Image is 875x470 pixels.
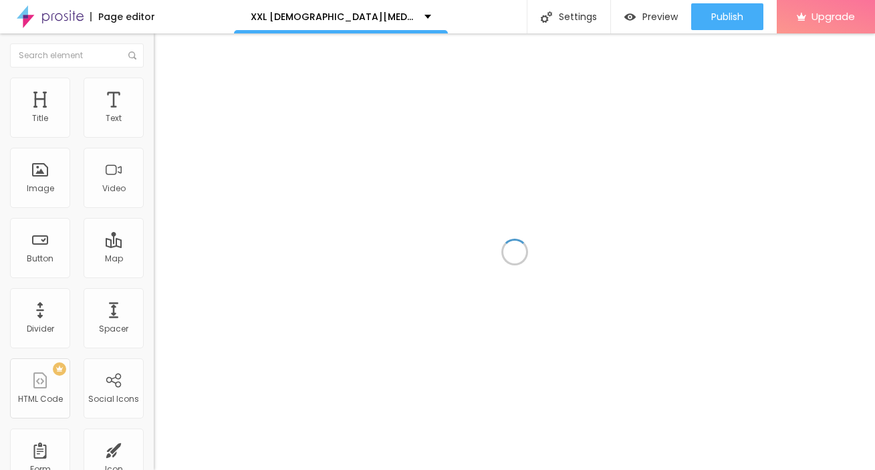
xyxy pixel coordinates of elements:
div: HTML Code [18,394,63,404]
span: Preview [642,11,678,22]
div: Text [106,114,122,123]
img: Icone [128,51,136,60]
div: Button [27,254,53,263]
span: Upgrade [811,11,855,22]
span: Publish [711,11,743,22]
img: Icone [541,11,552,23]
input: Search element [10,43,144,68]
p: XXL [DEMOGRAPHIC_DATA][MEDICAL_DATA] Gummies ZA: Unlock Explosive Growth, Unstoppable Stamina, an... [251,12,414,21]
div: Map [105,254,123,263]
div: Social Icons [88,394,139,404]
button: Preview [611,3,691,30]
div: Image [27,184,54,193]
div: Video [102,184,126,193]
div: Spacer [99,324,128,334]
div: Divider [27,324,54,334]
div: Title [32,114,48,123]
button: Publish [691,3,763,30]
div: Page editor [90,12,155,21]
img: view-1.svg [624,11,636,23]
